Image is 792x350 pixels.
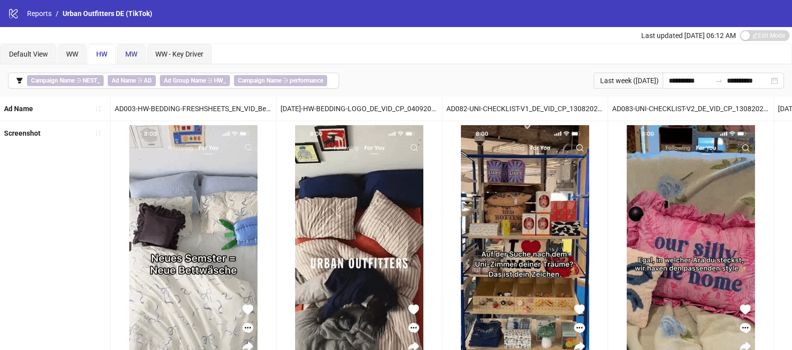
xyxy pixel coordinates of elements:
[144,77,152,84] b: AD
[16,77,23,84] span: filter
[594,73,663,89] div: Last week ([DATE])
[112,77,136,84] b: Ad Name
[95,130,102,137] span: sort-ascending
[4,129,41,137] b: Screenshot
[234,75,327,86] span: ∋
[95,105,102,112] span: sort-ascending
[31,77,75,84] b: Campaign Name
[9,50,48,58] span: Default View
[238,77,282,84] b: Campaign Name
[214,77,226,84] b: HW_
[83,77,100,84] b: NEST_
[715,77,723,85] span: swap-right
[108,75,156,86] span: ∋
[111,97,276,121] div: AD003-HW-BEDDING-FRESHSHEETS_EN_VID_Bedding_CP_01072027_F_CC_SC1_None_HW_
[66,50,78,58] span: WW
[442,97,608,121] div: AD082-UNI-CHECKLIST-V1_DE_VID_CP_13082025_ALLG_CC_SC8_USP10_HW
[63,10,152,18] span: Urban Outfitters DE (TikTok)
[608,97,773,121] div: AD083-UNI-CHECKLIST-V2_DE_VID_CP_13082025_ALLG_CC_SC8_USP10_HW
[164,77,206,84] b: Ad Group Name
[27,75,104,86] span: ∋
[25,8,54,19] a: Reports
[641,32,736,40] span: Last updated [DATE] 06:12 AM
[96,50,107,58] span: HW
[155,50,203,58] span: WW - Key Driver
[125,50,137,58] span: MW
[277,97,442,121] div: [DATE]-HW-BEDDING-LOGO_DE_VID_CP_04092025_ALLG_CC_SC24_USP4_HW
[56,8,59,19] li: /
[4,105,33,113] b: Ad Name
[290,77,323,84] b: performance
[8,73,339,89] button: Campaign Name ∋ NEST_Ad Name ∋ ADAd Group Name ∋ HW_Campaign Name ∋ performance
[160,75,230,86] span: ∋
[715,77,723,85] span: to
